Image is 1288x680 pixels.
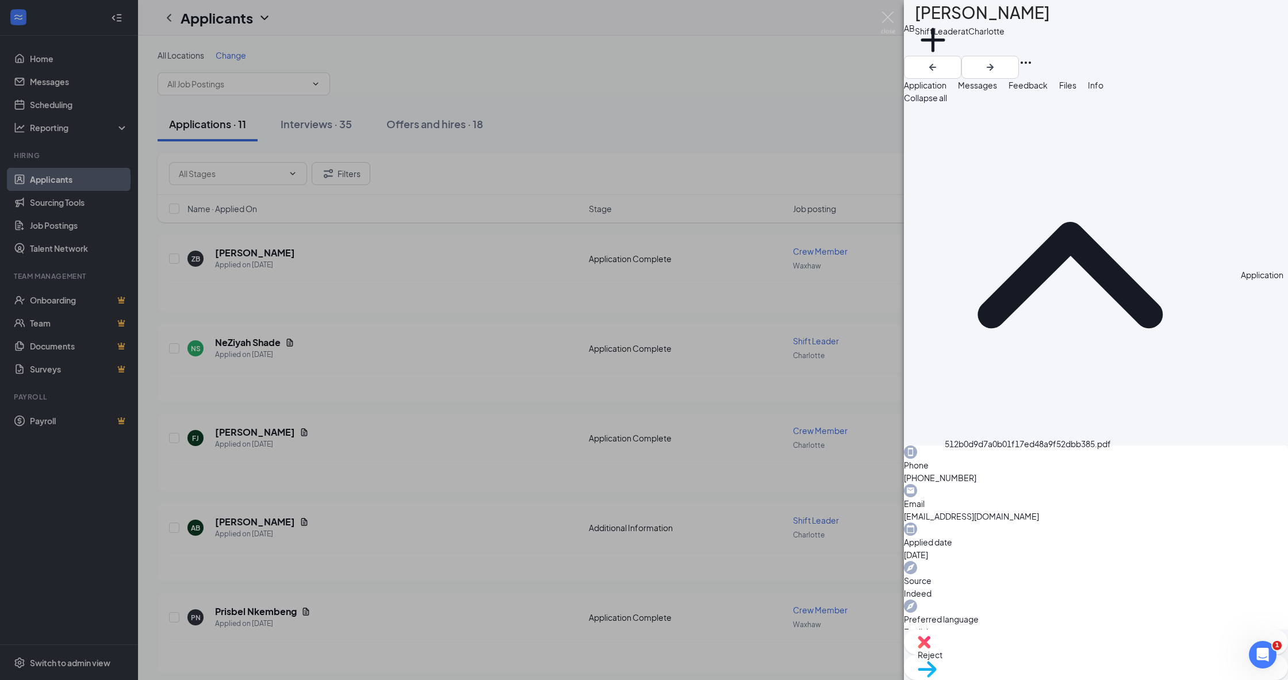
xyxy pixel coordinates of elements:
[1009,80,1048,90] span: Feedback
[904,56,961,79] button: ArrowLeftNew
[904,497,1288,510] span: Email
[1088,80,1103,90] span: Info
[904,536,1288,548] span: Applied date
[904,91,1288,104] span: Collapse all
[904,574,1288,587] span: Source
[904,109,1236,441] svg: ChevronUp
[904,471,1288,484] span: [PHONE_NUMBER]
[958,80,997,90] span: Messages
[904,613,1288,625] span: Preferred language
[983,60,997,74] svg: ArrowRight
[915,25,1050,37] div: Shift Leader at Charlotte
[904,22,915,34] div: AB
[918,648,1274,661] span: Reject
[904,510,1288,523] span: [EMAIL_ADDRESS][DOMAIN_NAME]
[915,22,951,71] button: PlusAdd a tag
[945,437,1111,450] div: 512b0d9d7a0b01f17ed48a9f52dbb385.pdf
[1272,641,1282,650] span: 1
[961,56,1019,79] button: ArrowRight
[904,459,1288,471] span: Phone
[904,548,1288,561] span: [DATE]
[1241,268,1283,281] div: Application
[915,22,951,58] svg: Plus
[1059,80,1076,90] span: Files
[904,80,946,90] span: Application
[1019,56,1033,70] svg: Ellipses
[904,625,1288,638] span: English
[926,60,940,74] svg: ArrowLeftNew
[1249,641,1276,669] iframe: Intercom live chat
[904,587,1288,600] span: Indeed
